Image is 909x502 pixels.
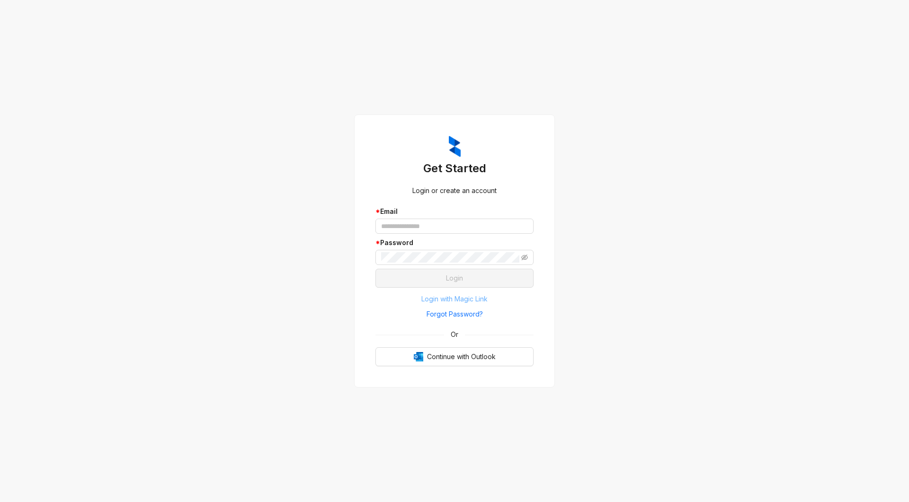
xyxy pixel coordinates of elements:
button: Forgot Password? [375,307,534,322]
h3: Get Started [375,161,534,176]
span: Or [444,329,465,340]
img: Outlook [414,352,423,361]
span: eye-invisible [521,254,528,261]
button: Login with Magic Link [375,291,534,307]
div: Login or create an account [375,185,534,196]
button: Login [375,269,534,288]
img: ZumaIcon [449,136,461,158]
span: Forgot Password? [427,309,483,319]
span: Login with Magic Link [421,294,488,304]
div: Password [375,238,534,248]
button: OutlookContinue with Outlook [375,347,534,366]
span: Continue with Outlook [427,352,496,362]
div: Email [375,206,534,217]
